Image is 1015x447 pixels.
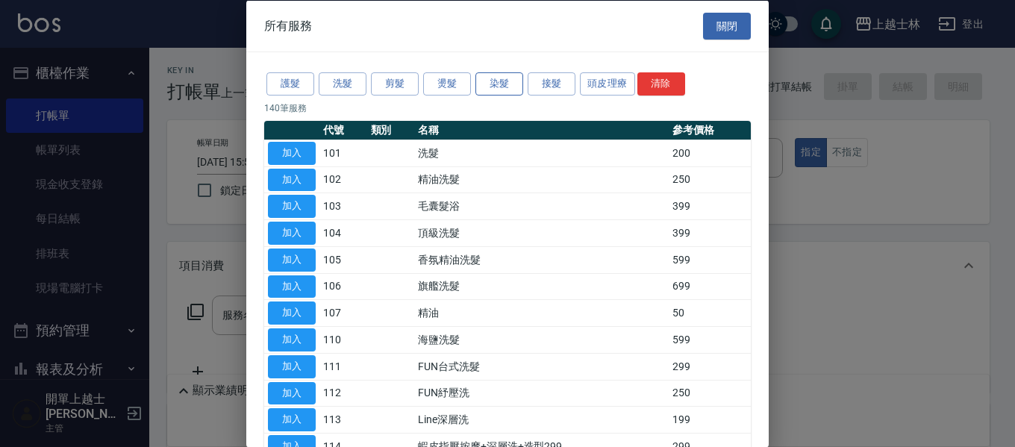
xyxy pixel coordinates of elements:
td: FUN台式洗髮 [414,353,669,380]
button: 染髮 [475,72,523,96]
td: 精油洗髮 [414,166,669,193]
button: 加入 [268,354,316,378]
th: 名稱 [414,120,669,140]
th: 參考價格 [669,120,751,140]
td: 599 [669,326,751,353]
button: 接髮 [528,72,575,96]
td: 頂級洗髮 [414,219,669,246]
th: 類別 [367,120,415,140]
td: 101 [319,140,367,166]
button: 洗髮 [319,72,366,96]
button: 頭皮理療 [580,72,635,96]
td: 105 [319,246,367,273]
td: 毛囊髮浴 [414,193,669,219]
th: 代號 [319,120,367,140]
td: 110 [319,326,367,353]
span: 所有服務 [264,18,312,33]
td: 599 [669,246,751,273]
button: 剪髮 [371,72,419,96]
td: 113 [319,406,367,433]
td: 海鹽洗髮 [414,326,669,353]
td: 104 [319,219,367,246]
button: 清除 [637,72,685,96]
td: 199 [669,406,751,433]
button: 加入 [268,195,316,218]
button: 加入 [268,275,316,298]
td: 200 [669,140,751,166]
td: 112 [319,380,367,407]
td: 699 [669,273,751,300]
button: 加入 [268,301,316,325]
button: 加入 [268,168,316,191]
button: 加入 [268,141,316,164]
td: 399 [669,219,751,246]
td: 102 [319,166,367,193]
td: 111 [319,353,367,380]
button: 加入 [268,381,316,404]
td: 250 [669,166,751,193]
td: 香氛精油洗髮 [414,246,669,273]
td: FUN紓壓洗 [414,380,669,407]
td: 精油 [414,299,669,326]
td: 299 [669,353,751,380]
td: Line深層洗 [414,406,669,433]
button: 加入 [268,248,316,271]
td: 250 [669,380,751,407]
button: 加入 [268,328,316,351]
button: 加入 [268,408,316,431]
td: 50 [669,299,751,326]
button: 護髮 [266,72,314,96]
td: 107 [319,299,367,326]
button: 加入 [268,222,316,245]
td: 旗艦洗髮 [414,273,669,300]
button: 關閉 [703,12,751,40]
p: 140 筆服務 [264,101,751,114]
td: 399 [669,193,751,219]
td: 洗髮 [414,140,669,166]
button: 燙髮 [423,72,471,96]
td: 103 [319,193,367,219]
td: 106 [319,273,367,300]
